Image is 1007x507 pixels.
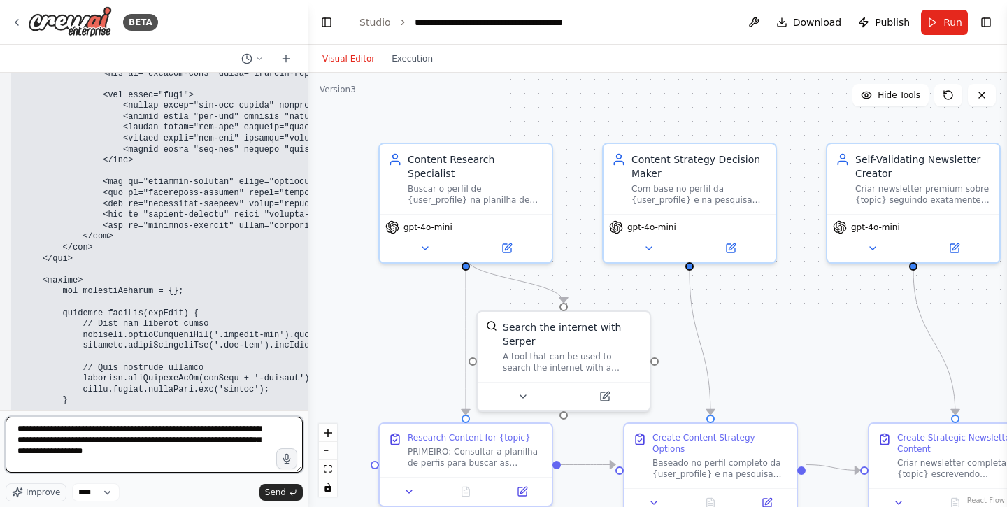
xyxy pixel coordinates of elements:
[906,271,962,415] g: Edge from cc64c089-19ea-4f67-a699-c4dcc9477cef to edf81fb6-1290-461e-9344-cfa5124c01e4
[236,50,269,67] button: Switch to previous chat
[359,15,572,29] nav: breadcrumb
[852,84,929,106] button: Hide Tools
[652,432,788,455] div: Create Content Strategy Options
[265,487,286,498] span: Send
[459,257,571,303] g: Edge from e33ba5c5-e157-4d02-97e6-361b0c43901a to f665ab01-e5a8-4569-a8d6-ae17f5315b91
[561,458,615,472] g: Edge from cab3b790-d3d0-42ce-ad37-cd17b09e3943 to eceec6d7-5cda-451a-8a97-f4588df26829
[319,424,337,497] div: React Flow controls
[320,84,356,95] div: Version 3
[826,143,1001,264] div: Self-Validating Newsletter CreatorCriar newsletter premium sobre {topic} seguindo exatamente o pe...
[408,446,543,469] div: PRIMEIRO: Consultar a planilha de perfis para buscar as informações da {user_profile}, incluindo ...
[915,240,994,257] button: Open in side panel
[408,152,543,180] div: Content Research Specialist
[565,388,644,405] button: Open in side panel
[28,6,112,38] img: Logo
[855,183,991,206] div: Criar newsletter premium sobre {topic} seguindo exatamente o perfil da {user_profile} - usando o ...
[408,183,543,206] div: Buscar o perfil de {user_profile} na planilha de configurações para obter público-alvo, brand per...
[467,240,546,257] button: Open in side panel
[683,271,717,415] g: Edge from 1becfefb-d2ce-43c5-a4a7-630f6b4e746f to eceec6d7-5cda-451a-8a97-f4588df26829
[976,13,996,32] button: Show right sidebar
[921,10,968,35] button: Run
[486,320,497,331] img: SerperDevTool
[627,222,676,233] span: gpt-4o-mini
[855,152,991,180] div: Self-Validating Newsletter Creator
[378,422,553,507] div: Research Content for {topic}PRIMEIRO: Consultar a planilha de perfis para buscar as informações d...
[459,257,473,415] g: Edge from e33ba5c5-e157-4d02-97e6-361b0c43901a to cab3b790-d3d0-42ce-ad37-cd17b09e3943
[383,50,441,67] button: Execution
[631,152,767,180] div: Content Strategy Decision Maker
[378,143,553,264] div: Content Research SpecialistBuscar o perfil de {user_profile} na planilha de configurações para ob...
[403,222,452,233] span: gpt-4o-mini
[851,222,900,233] span: gpt-4o-mini
[652,457,788,480] div: Baseado no perfil completo da {user_profile} e na pesquisa direcionada sobre {topic}, criar 3 est...
[793,15,842,29] span: Download
[875,15,910,29] span: Publish
[408,432,531,443] div: Research Content for {topic}
[967,497,1005,504] a: React Flow attribution
[503,351,641,373] div: A tool that can be used to search the internet with a search_query. Supports different search typ...
[276,448,297,469] button: Click to speak your automation idea
[771,10,848,35] button: Download
[806,458,860,478] g: Edge from eceec6d7-5cda-451a-8a97-f4588df26829 to edf81fb6-1290-461e-9344-cfa5124c01e4
[503,320,641,348] div: Search the internet with Serper
[602,143,777,264] div: Content Strategy Decision MakerCom base no perfil da {user_profile} e na pesquisa sobre {topic}, ...
[476,310,651,412] div: SerperDevToolSearch the internet with SerperA tool that can be used to search the internet with a...
[498,483,546,500] button: Open in side panel
[26,487,60,498] span: Improve
[878,90,920,101] span: Hide Tools
[275,50,297,67] button: Start a new chat
[943,15,962,29] span: Run
[359,17,391,28] a: Studio
[314,50,383,67] button: Visual Editor
[436,483,496,500] button: No output available
[317,13,336,32] button: Hide left sidebar
[319,478,337,497] button: toggle interactivity
[319,460,337,478] button: fit view
[691,240,770,257] button: Open in side panel
[6,483,66,501] button: Improve
[319,424,337,442] button: zoom in
[852,10,915,35] button: Publish
[123,14,158,31] div: BETA
[631,183,767,206] div: Com base no perfil da {user_profile} e na pesquisa sobre {topic}, criar 3 estratégias de conteúdo...
[259,484,303,501] button: Send
[319,442,337,460] button: zoom out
